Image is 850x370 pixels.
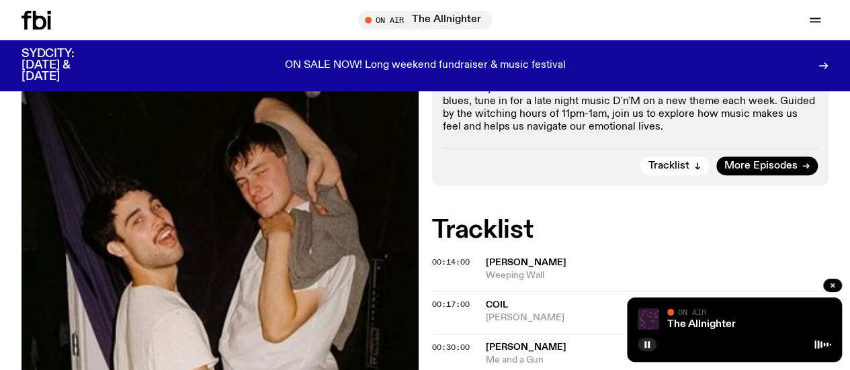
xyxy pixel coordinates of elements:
[432,342,470,353] span: 00:30:00
[486,312,829,324] span: [PERSON_NAME]
[22,48,108,83] h3: SYDCITY: [DATE] & [DATE]
[432,344,470,351] button: 00:30:00
[486,269,829,282] span: Weeping Wall
[640,156,710,175] button: Tracklist
[716,156,818,175] a: More Episodes
[432,257,470,267] span: 00:14:00
[285,60,566,72] p: ON SALE NOW! Long weekend fundraiser & music festival
[432,301,470,308] button: 00:17:00
[432,259,470,266] button: 00:14:00
[432,218,829,242] h2: Tracklist
[486,300,508,310] span: Coil
[486,342,566,352] span: [PERSON_NAME]
[443,83,818,134] p: Whether you're restless between the sheets or down with the mid-week blues, tune in for a late ni...
[486,258,566,267] span: [PERSON_NAME]
[358,11,492,30] button: On AirThe Allnighter
[678,308,706,316] span: On Air
[648,161,689,171] span: Tracklist
[486,354,829,367] span: Me and a Gun
[724,161,798,171] span: More Episodes
[667,319,736,330] a: The Allnighter
[432,299,470,310] span: 00:17:00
